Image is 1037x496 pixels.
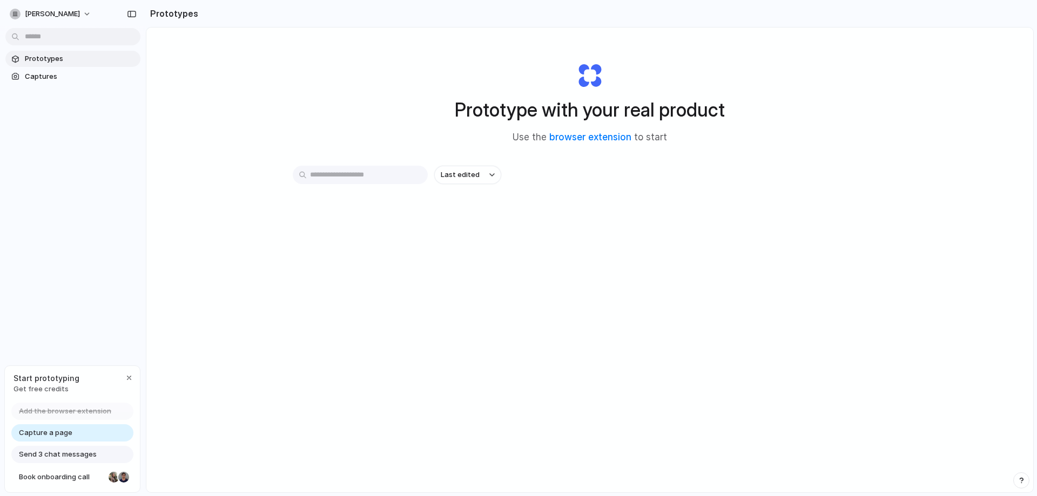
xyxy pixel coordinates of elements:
span: [PERSON_NAME] [25,9,80,19]
button: Last edited [434,166,501,184]
h2: Prototypes [146,7,198,20]
h1: Prototype with your real product [455,96,725,124]
span: Capture a page [19,427,72,438]
a: Captures [5,69,140,85]
button: [PERSON_NAME] [5,5,97,23]
a: Prototypes [5,51,140,67]
a: Book onboarding call [11,468,133,486]
span: Book onboarding call [19,472,104,483]
span: Get free credits [14,384,79,395]
span: Last edited [441,169,480,180]
a: browser extension [549,132,631,142]
span: Send 3 chat messages [19,449,97,460]
div: Christian Iacullo [117,471,130,484]
span: Captures [25,71,136,82]
span: Use the to start [513,131,667,145]
span: Add the browser extension [19,406,111,417]
div: Nicole Kubica [107,471,120,484]
span: Prototypes [25,53,136,64]
span: Start prototyping [14,372,79,384]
